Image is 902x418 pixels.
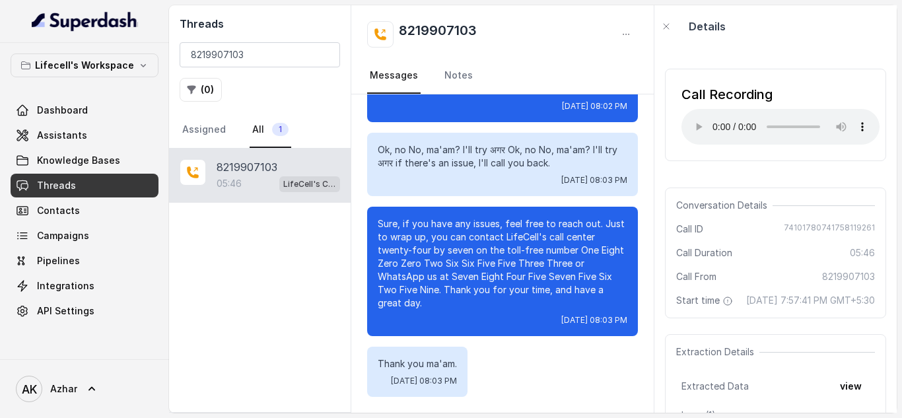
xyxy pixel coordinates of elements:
[784,223,875,236] span: 74101780741758119261
[562,101,627,112] span: [DATE] 08:02 PM
[367,58,421,94] a: Messages
[11,149,158,172] a: Knowledge Bases
[180,112,228,148] a: Assigned
[676,223,703,236] span: Call ID
[37,279,94,293] span: Integrations
[11,53,158,77] button: Lifecell's Workspace
[37,154,120,167] span: Knowledge Bases
[37,104,88,117] span: Dashboard
[35,57,134,73] p: Lifecell's Workspace
[11,98,158,122] a: Dashboard
[850,246,875,260] span: 05:46
[180,78,222,102] button: (0)
[180,112,340,148] nav: Tabs
[676,246,732,260] span: Call Duration
[822,270,875,283] span: 8219907103
[681,109,880,145] audio: Your browser does not support the audio element.
[11,224,158,248] a: Campaigns
[11,123,158,147] a: Assistants
[11,199,158,223] a: Contacts
[217,159,277,175] p: 8219907103
[832,374,870,398] button: view
[378,217,627,310] p: Sure, if you have any issues, feel free to reach out. Just to wrap up, you can contact LifeCell's...
[442,58,475,94] a: Notes
[681,380,749,393] span: Extracted Data
[746,294,875,307] span: [DATE] 7:57:41 PM GMT+5:30
[561,175,627,186] span: [DATE] 08:03 PM
[399,21,477,48] h2: 8219907103
[180,16,340,32] h2: Threads
[561,315,627,326] span: [DATE] 08:03 PM
[37,304,94,318] span: API Settings
[689,18,726,34] p: Details
[367,58,638,94] nav: Tabs
[283,178,336,191] p: LifeCell's Call Assistant
[217,177,242,190] p: 05:46
[681,85,880,104] div: Call Recording
[37,179,76,192] span: Threads
[272,123,289,136] span: 1
[37,129,87,142] span: Assistants
[378,357,457,370] p: Thank you ma'am.
[676,345,759,359] span: Extraction Details
[37,254,80,267] span: Pipelines
[676,270,716,283] span: Call From
[180,42,340,67] input: Search by Call ID or Phone Number
[378,143,627,170] p: Ok, no No, ma'am? I'll try अगर Ok, no No, ma'am? I'll try अगर if there's an issue, I'll call you ...
[37,204,80,217] span: Contacts
[50,382,77,396] span: Azhar
[32,11,138,32] img: light.svg
[676,294,736,307] span: Start time
[676,199,773,212] span: Conversation Details
[11,274,158,298] a: Integrations
[22,382,37,396] text: AK
[250,112,291,148] a: All1
[11,299,158,323] a: API Settings
[11,249,158,273] a: Pipelines
[391,376,457,386] span: [DATE] 08:03 PM
[37,229,89,242] span: Campaigns
[11,370,158,407] a: Azhar
[11,174,158,197] a: Threads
